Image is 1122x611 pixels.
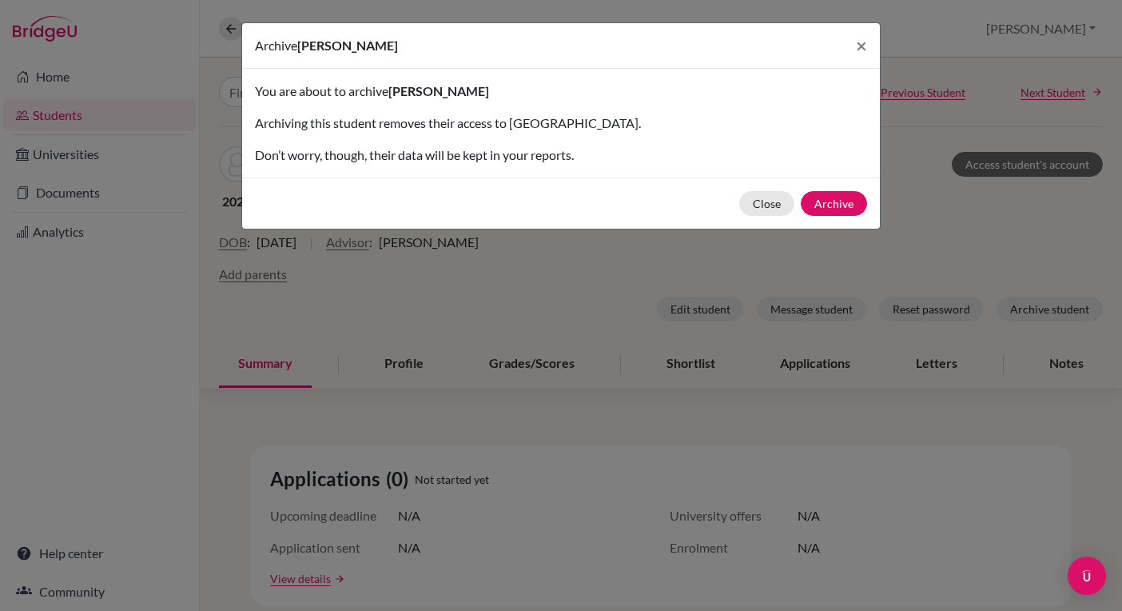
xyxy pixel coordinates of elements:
[1068,557,1106,595] div: Open Intercom Messenger
[255,114,867,133] p: Archiving this student removes their access to [GEOGRAPHIC_DATA].
[388,83,489,98] span: [PERSON_NAME]
[856,34,867,57] span: ×
[801,191,867,216] button: Archive
[255,82,867,101] p: You are about to archive
[255,146,867,165] p: Don’t worry, though, their data will be kept in your reports.
[739,191,794,216] button: Close
[255,38,297,53] span: Archive
[297,38,398,53] span: [PERSON_NAME]
[843,23,880,68] button: Close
